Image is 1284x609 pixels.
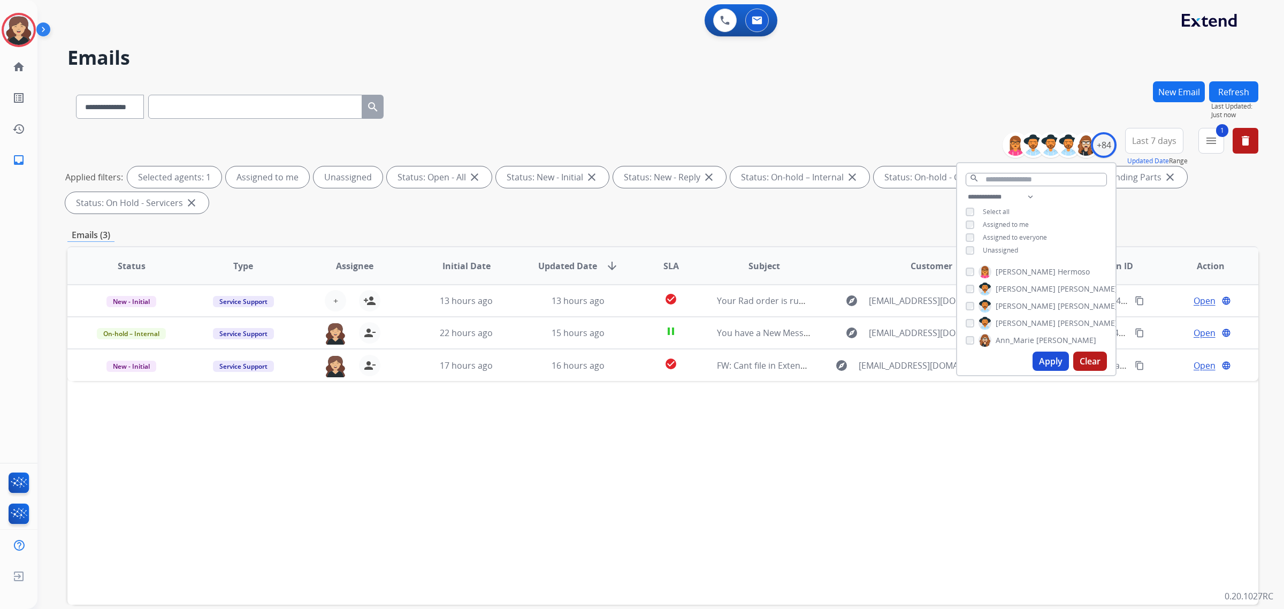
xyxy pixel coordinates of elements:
span: Service Support [213,361,274,372]
button: Refresh [1209,81,1258,102]
span: Last Updated: [1211,102,1258,111]
span: 22 hours ago [440,327,493,339]
div: Assigned to me [226,166,309,188]
span: Service Support [213,296,274,307]
span: On-hold – Internal [97,328,166,339]
h2: Emails [67,47,1258,68]
span: Last 7 days [1132,139,1176,143]
span: [EMAIL_ADDRESS][DOMAIN_NAME][DATE] [859,359,1017,372]
mat-icon: content_copy [1135,328,1144,338]
mat-icon: explore [845,326,858,339]
span: Open [1194,294,1216,307]
mat-icon: language [1221,328,1231,338]
mat-icon: person_remove [363,359,376,372]
mat-icon: explore [845,294,858,307]
span: Assigned to me [983,220,1029,229]
span: [PERSON_NAME] [1058,284,1118,294]
mat-icon: delete [1239,134,1252,147]
div: Status: New - Initial [496,166,609,188]
mat-icon: arrow_downward [606,260,618,272]
span: [PERSON_NAME] [996,284,1056,294]
mat-icon: person_add [363,294,376,307]
mat-icon: close [468,171,481,184]
span: Updated Date [538,260,597,272]
span: [PERSON_NAME] [1058,318,1118,329]
img: agent-avatar [325,355,346,377]
span: + [333,294,338,307]
button: Clear [1073,352,1107,371]
span: Hermoso [1058,267,1090,277]
div: Unassigned [314,166,383,188]
span: [PERSON_NAME] [1058,301,1118,311]
span: SLA [663,260,679,272]
p: 0.20.1027RC [1225,590,1273,603]
mat-icon: content_copy [1135,361,1144,370]
mat-icon: pause [664,325,677,338]
span: Ann_Marie [996,335,1034,346]
div: Status: On Hold - Servicers [65,192,209,214]
span: Just now [1211,111,1258,119]
span: 15 hours ago [552,327,605,339]
p: Applied filters: [65,171,123,184]
button: Updated Date [1127,157,1169,165]
mat-icon: history [12,123,25,135]
span: [PERSON_NAME] [1036,335,1096,346]
button: New Email [1153,81,1205,102]
mat-icon: close [846,171,859,184]
th: Action [1147,247,1258,285]
span: [PERSON_NAME] [996,301,1056,311]
div: Selected agents: 1 [127,166,221,188]
div: Status: On-hold - Customer [874,166,1020,188]
mat-icon: search [366,101,379,113]
span: 17 hours ago [440,360,493,371]
span: Status [118,260,146,272]
span: Select all [983,207,1010,216]
span: Range [1127,156,1188,165]
mat-icon: close [1164,171,1176,184]
span: New - Initial [106,296,156,307]
div: Status: New - Reply [613,166,726,188]
img: agent-avatar [325,322,346,345]
span: [EMAIL_ADDRESS][DOMAIN_NAME] [869,326,1007,339]
span: Your Rad order is running late (order ##1462765) [717,295,916,307]
mat-icon: explore [835,359,848,372]
span: 1 [1216,124,1228,137]
mat-icon: close [185,196,198,209]
mat-icon: check_circle [664,357,677,370]
span: Assigned to everyone [983,233,1047,242]
span: [EMAIL_ADDRESS][DOMAIN_NAME] [869,294,1007,307]
span: Customer [911,260,952,272]
button: + [325,290,346,311]
mat-icon: search [969,173,979,183]
mat-icon: language [1221,296,1231,306]
mat-icon: close [702,171,715,184]
span: FW: Cant file in Extend 014TACB966 [PERSON_NAME] 1-8266619440 [717,360,984,371]
mat-icon: check_circle [664,293,677,306]
span: 13 hours ago [440,295,493,307]
div: Status: On-hold – Internal [730,166,869,188]
span: You have a New Message from BBB Serving [GEOGRAPHIC_DATA][US_STATE], Consumer Complaint #23730519 [717,327,1159,339]
div: +84 [1091,132,1117,158]
img: avatar [4,15,34,45]
button: 1 [1198,128,1224,154]
mat-icon: person_remove [363,326,376,339]
span: Initial Date [442,260,491,272]
div: Status: Open - All [387,166,492,188]
p: Emails (3) [67,229,114,242]
span: 16 hours ago [552,360,605,371]
span: 13 hours ago [552,295,605,307]
button: Apply [1033,352,1069,371]
span: Open [1194,326,1216,339]
mat-icon: inbox [12,154,25,166]
span: [PERSON_NAME] [996,267,1056,277]
span: Service Support [213,328,274,339]
mat-icon: language [1221,361,1231,370]
mat-icon: content_copy [1135,296,1144,306]
span: New - Initial [106,361,156,372]
span: [PERSON_NAME] [996,318,1056,329]
mat-icon: menu [1205,134,1218,147]
span: Assignee [336,260,373,272]
span: Subject [748,260,780,272]
mat-icon: list_alt [12,92,25,104]
span: Unassigned [983,246,1018,255]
